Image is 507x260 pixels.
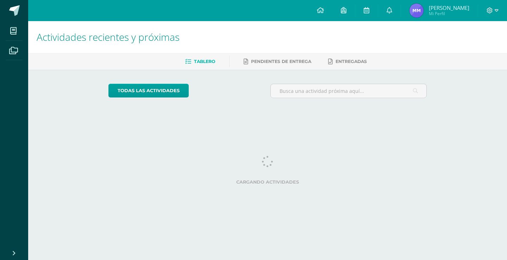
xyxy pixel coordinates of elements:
img: 14b1d02852bbc9704fbd7064860fbbd2.png [409,4,424,18]
span: Pendientes de entrega [251,59,311,64]
span: Actividades recientes y próximas [37,30,180,44]
span: Tablero [194,59,215,64]
label: Cargando actividades [108,179,427,185]
a: Entregadas [328,56,367,67]
a: Tablero [185,56,215,67]
span: Entregadas [336,59,367,64]
a: todas las Actividades [108,84,189,97]
a: Pendientes de entrega [244,56,311,67]
span: Mi Perfil [429,11,469,17]
span: [PERSON_NAME] [429,4,469,11]
input: Busca una actividad próxima aquí... [271,84,427,98]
